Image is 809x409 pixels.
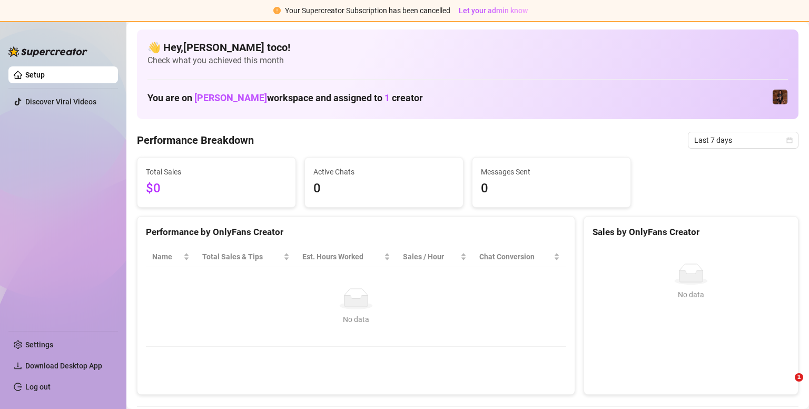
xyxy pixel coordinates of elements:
[196,247,296,267] th: Total Sales & Tips
[481,166,622,178] span: Messages Sent
[25,98,96,106] a: Discover Viral Videos
[273,7,281,14] span: exclamation-circle
[152,251,181,262] span: Name
[459,6,528,15] span: Let your admin know
[384,92,390,103] span: 1
[147,40,788,55] h4: 👋 Hey, [PERSON_NAME] toco !
[285,6,450,15] span: Your Supercreator Subscription has been cancelled
[481,179,622,199] span: 0
[786,137,793,143] span: calendar
[194,92,267,103] span: [PERSON_NAME]
[137,133,254,148] h4: Performance Breakdown
[597,289,785,300] div: No data
[147,92,423,104] h1: You are on workspace and assigned to creator
[147,55,788,66] span: Check what you achieved this month
[313,179,455,199] span: 0
[593,225,790,239] div: Sales by OnlyFans Creator
[455,4,532,17] button: Let your admin know
[479,251,552,262] span: Chat Conversion
[25,383,51,391] a: Log out
[146,225,566,239] div: Performance by OnlyFans Creator
[795,373,803,382] span: 1
[146,179,287,199] span: $0
[25,340,53,349] a: Settings
[773,90,787,104] img: Alicia
[773,373,798,398] iframe: Intercom live chat
[25,71,45,79] a: Setup
[202,251,281,262] span: Total Sales & Tips
[146,166,287,178] span: Total Sales
[146,247,196,267] th: Name
[397,247,472,267] th: Sales / Hour
[694,132,792,148] span: Last 7 days
[156,314,556,325] div: No data
[403,251,458,262] span: Sales / Hour
[25,362,102,370] span: Download Desktop App
[473,247,567,267] th: Chat Conversion
[302,251,382,262] div: Est. Hours Worked
[8,46,87,57] img: logo-BBDzfeDw.svg
[313,166,455,178] span: Active Chats
[14,362,22,370] span: download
